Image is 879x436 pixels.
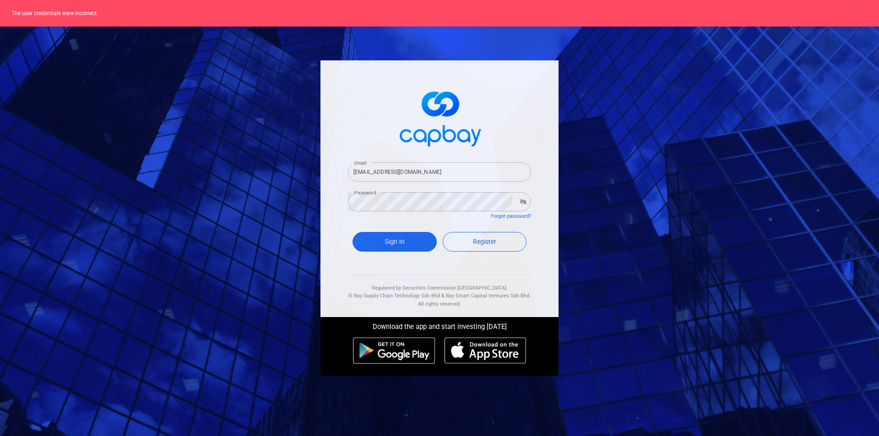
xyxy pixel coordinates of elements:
img: android [353,337,435,364]
a: Register [443,232,527,252]
div: Download the app and start investing [DATE] [314,317,565,333]
div: Regulated by Securities Commission [GEOGRAPHIC_DATA]. & All rights reserved. [348,275,531,308]
a: Forgot password? [491,213,531,219]
p: The user credentials were incorrect. [11,9,861,17]
label: Password [354,189,376,196]
span: Register [473,238,496,245]
button: Sign In [353,232,437,252]
span: © Bay Supply Chain Technology Sdn Bhd [348,293,440,299]
img: logo [394,83,485,151]
img: ios [445,337,526,364]
span: Bay Smart Capital Ventures Sdn Bhd. [446,293,531,299]
label: Email [354,160,366,167]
